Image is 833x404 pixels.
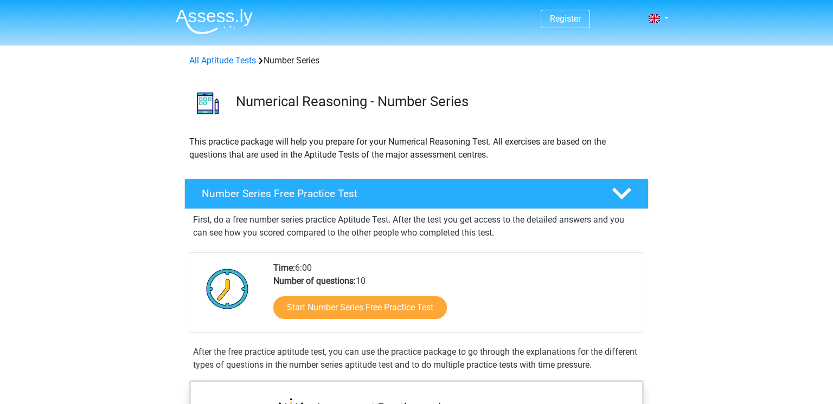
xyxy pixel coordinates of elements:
[265,262,643,332] div: 6:00 10
[273,296,447,319] a: Start Number Series Free Practice Test
[236,93,640,110] h3: Numerical Reasoning - Number Series
[273,263,295,273] b: Time:
[180,179,653,209] a: Number Series Free Practice Test
[189,55,256,66] a: All Aptitude Tests
[176,9,253,34] img: Assessly
[273,276,356,286] b: Number of questions:
[189,346,644,372] div: After the free practice aptitude test, you can use the practice package to go through the explana...
[200,262,255,316] img: Clock
[185,80,231,126] img: number series
[185,54,648,67] div: Number Series
[550,14,581,24] a: Register
[193,213,640,239] p: First, do a free number series practice Aptitude Test. After the test you get access to the detai...
[202,187,594,200] h4: Number Series Free Practice Test
[189,135,644,161] p: This practice package will help you prepare for your Numerical Reasoning Test. All exercises are ...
